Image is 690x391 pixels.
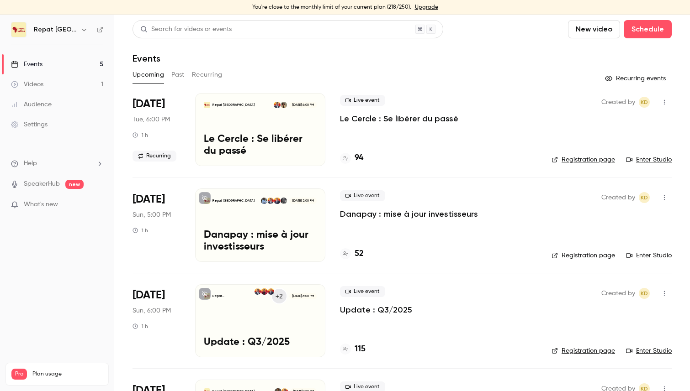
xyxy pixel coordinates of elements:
a: Enter Studio [626,251,672,260]
span: new [65,180,84,189]
img: Oumou Diarisso [281,102,287,108]
span: KD [641,192,648,203]
p: Le Cercle : Se libérer du passé [204,134,317,157]
span: Created by [601,97,635,108]
span: Live event [340,286,385,297]
a: 94 [340,152,363,164]
a: Update : Q3/2025Repat [GEOGRAPHIC_DATA]+2Mounir TelkassFatoumata DiaKara Diaby[DATE] 6:00 PMUpdat... [195,284,325,357]
span: Kara Diaby [639,288,650,299]
a: 52 [340,248,364,260]
div: Events [11,60,42,69]
div: Sep 23 Tue, 8:00 PM (Europe/Paris) [133,93,180,166]
span: Tue, 6:00 PM [133,115,170,124]
span: Recurring [133,151,176,162]
a: Enter Studio [626,155,672,164]
a: Danapay : mise à jour investisseurs [340,209,478,219]
div: 1 h [133,323,148,330]
span: Created by [601,288,635,299]
li: help-dropdown-opener [11,159,103,168]
h4: 52 [355,248,364,260]
img: Le Cercle : Se libérer du passé [204,102,210,108]
p: Update : Q3/2025 [204,337,317,349]
span: Sun, 6:00 PM [133,306,171,315]
h4: 115 [355,343,366,355]
button: Schedule [624,20,672,38]
div: 1 h [133,227,148,234]
h6: Repat [GEOGRAPHIC_DATA] [34,25,77,34]
p: Repat [GEOGRAPHIC_DATA] [212,294,254,298]
span: Plan usage [32,370,103,378]
div: +2 [271,288,287,304]
button: Recurring [192,68,223,82]
h1: Events [133,53,160,64]
p: Repat [GEOGRAPHIC_DATA] [212,103,255,107]
button: New video [568,20,620,38]
span: Help [24,159,37,168]
a: 115 [340,343,366,355]
button: Recurring events [601,71,672,86]
span: KD [641,97,648,108]
div: Videos [11,80,43,89]
span: [DATE] 6:00 PM [289,102,316,108]
a: Le Cercle : Se libérer du passé [340,113,458,124]
a: Danapay : mise à jour investisseursRepat [GEOGRAPHIC_DATA]Moussa DembeleMounir TelkassKara DiabyD... [195,188,325,261]
img: Mounir Telkass [274,198,280,204]
img: Moussa Dembele [281,198,287,204]
a: SpeakerHub [24,179,60,189]
a: Registration page [552,346,615,355]
p: Repat [GEOGRAPHIC_DATA] [212,198,255,203]
span: [DATE] [133,192,165,207]
img: Kara Diaby [274,102,280,108]
span: Created by [601,192,635,203]
span: Pro [11,369,27,380]
img: Fatoumata Dia [261,288,267,295]
div: Settings [11,120,48,129]
span: [DATE] [133,288,165,302]
span: [DATE] 5:00 PM [289,198,316,204]
button: Upcoming [133,68,164,82]
img: Demba Dembele [261,198,267,204]
div: Sep 28 Sun, 8:00 PM (Europe/Brussels) [133,284,180,357]
div: Audience [11,100,52,109]
img: Kara Diaby [255,288,261,295]
span: Live event [340,95,385,106]
button: Past [171,68,185,82]
a: Update : Q3/2025 [340,304,412,315]
span: [DATE] 6:00 PM [289,293,316,299]
a: Registration page [552,155,615,164]
span: KD [641,288,648,299]
span: Live event [340,190,385,201]
span: What's new [24,200,58,209]
img: Kara Diaby [267,198,274,204]
a: Registration page [552,251,615,260]
span: [DATE] [133,97,165,111]
span: Kara Diaby [639,97,650,108]
span: Sun, 5:00 PM [133,210,171,219]
h4: 94 [355,152,363,164]
div: Sep 28 Sun, 7:00 PM (Europe/Paris) [133,188,180,261]
img: Mounir Telkass [268,288,274,295]
div: Search for videos or events [140,25,232,34]
a: Upgrade [415,4,438,11]
span: Kara Diaby [639,192,650,203]
div: 1 h [133,131,148,139]
p: Danapay : mise à jour investisseurs [204,229,317,253]
img: Repat Africa [11,22,26,37]
a: Le Cercle : Se libérer du passéRepat [GEOGRAPHIC_DATA]Oumou DiarissoKara Diaby[DATE] 6:00 PMLe Ce... [195,93,325,166]
a: Enter Studio [626,346,672,355]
